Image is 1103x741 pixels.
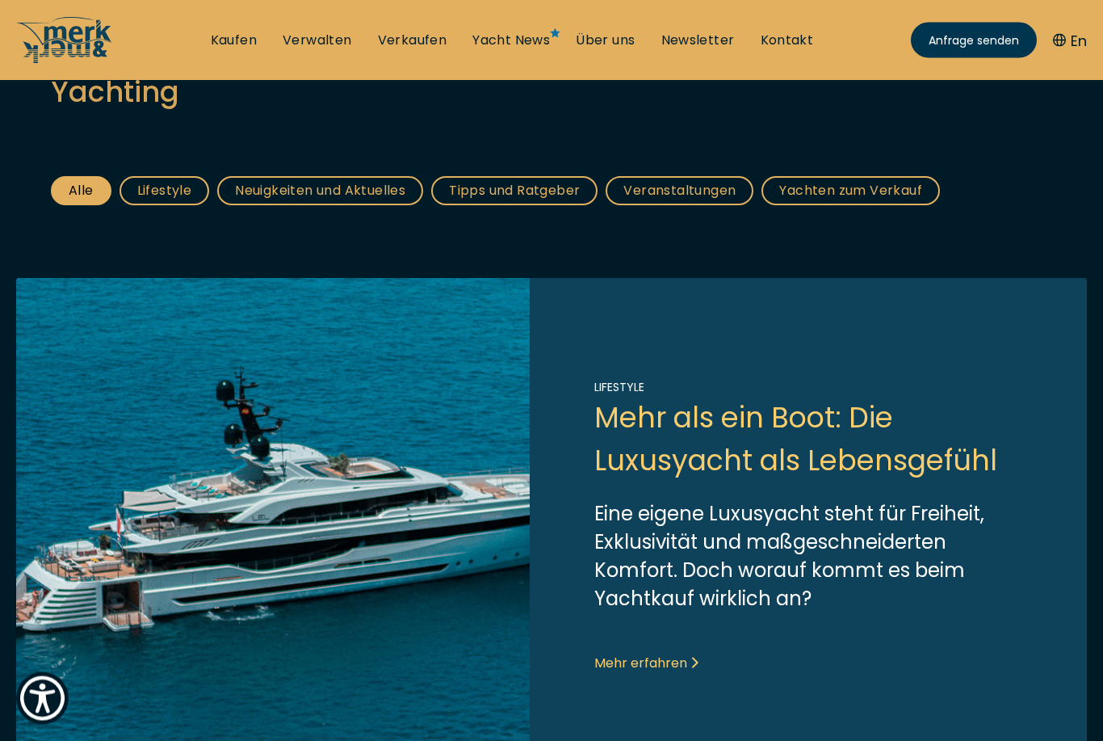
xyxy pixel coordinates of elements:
a: Alle [51,177,111,206]
span: Anfrage senden [929,32,1019,49]
a: Kaufen [211,32,257,49]
a: Yacht News [472,32,550,49]
a: Lifestyle [120,177,210,206]
a: Yachten zum Verkauf [761,177,940,206]
a: Veranstaltungen [606,177,753,206]
button: Show Accessibility Preferences [16,672,69,725]
a: Newsletter [661,32,735,49]
a: Neuigkeiten und Aktuelles [217,177,423,206]
a: Kontakt [761,32,814,49]
a: Verkaufen [378,32,447,49]
a: Über uns [576,32,635,49]
button: En [1053,30,1087,52]
a: Anfrage senden [911,23,1037,58]
a: Tipps und Ratgeber [431,177,598,206]
a: Verwalten [283,32,352,49]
